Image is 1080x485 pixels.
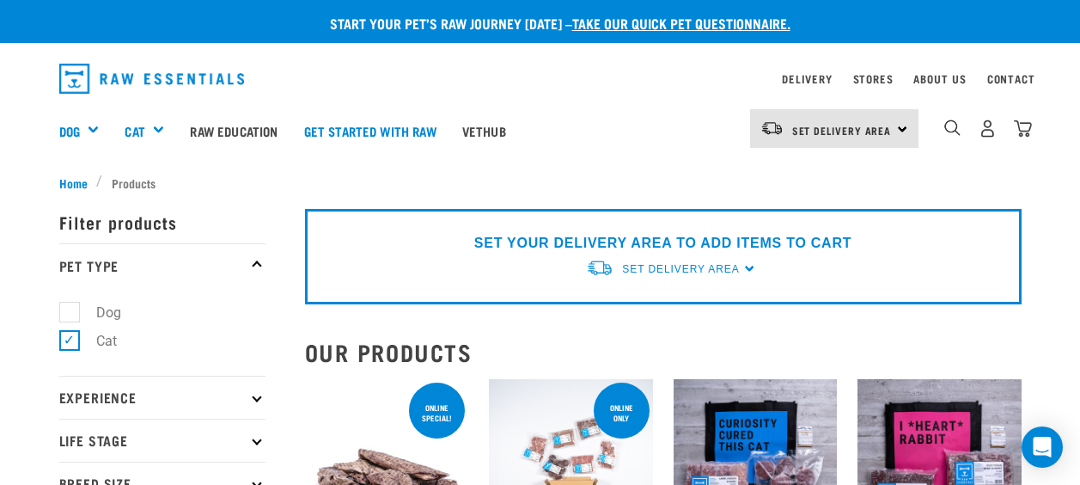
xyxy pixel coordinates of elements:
img: van-moving.png [760,120,784,136]
div: Open Intercom Messenger [1022,427,1063,468]
a: About Us [913,76,966,82]
p: Experience [59,376,265,419]
span: Set Delivery Area [792,127,892,133]
img: Raw Essentials Logo [59,64,245,94]
img: user.png [979,120,997,138]
img: home-icon@2x.png [1014,120,1032,138]
label: Cat [69,330,124,352]
div: ONLINE ONLY [594,395,650,431]
span: Home [59,174,88,192]
span: Set Delivery Area [622,263,739,275]
div: ONLINE SPECIAL! [409,395,465,431]
a: Raw Education [177,96,290,165]
img: van-moving.png [586,259,613,277]
a: take our quick pet questionnaire. [572,19,790,27]
a: Get started with Raw [291,96,449,165]
p: Life Stage [59,419,265,462]
nav: dropdown navigation [46,57,1035,101]
a: Home [59,174,97,192]
a: Cat [125,121,144,141]
label: Dog [69,302,128,323]
img: home-icon-1@2x.png [944,120,961,136]
a: Delivery [782,76,832,82]
nav: breadcrumbs [59,174,1022,192]
a: Dog [59,121,80,141]
a: Vethub [449,96,519,165]
p: Filter products [59,200,265,243]
a: Stores [853,76,894,82]
h2: Our Products [305,339,1022,365]
a: Contact [987,76,1035,82]
p: Pet Type [59,243,265,286]
p: SET YOUR DELIVERY AREA TO ADD ITEMS TO CART [474,233,851,254]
